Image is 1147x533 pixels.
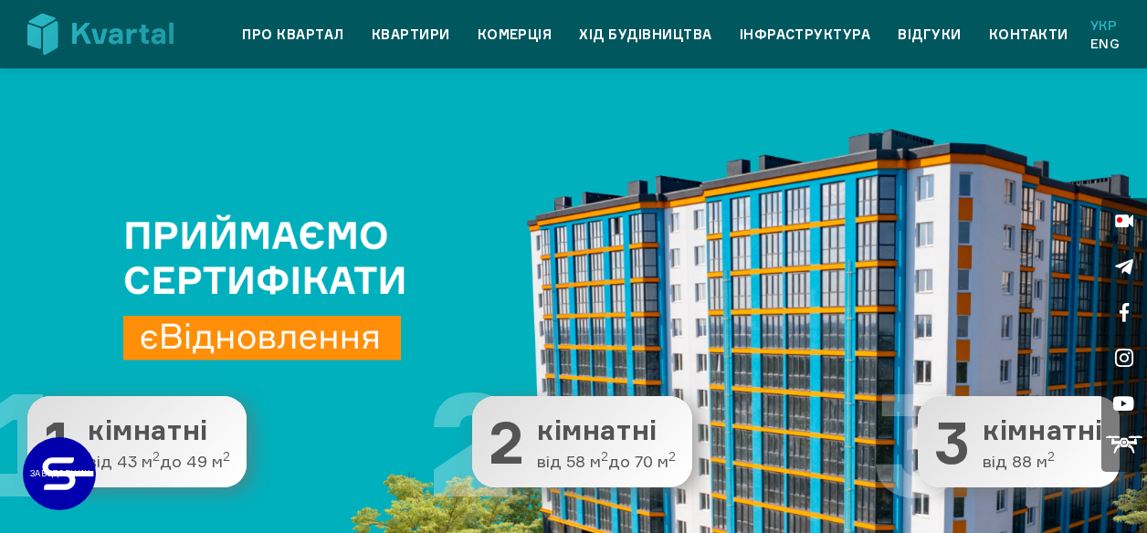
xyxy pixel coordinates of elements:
sup: 2 [153,449,160,464]
span: від 58 м до 70 м [537,453,676,471]
a: Хід будівництва [579,24,711,46]
sup: 2 [601,449,608,464]
a: Контакти [989,24,1068,46]
a: Квартири [372,24,450,46]
button: 3 3 кімнатні від 88 м2 [918,396,1120,487]
sup: 2 [668,449,676,464]
span: кімнатні [88,415,230,445]
span: від 43 м до 49 м [88,453,230,471]
text: ЗАБУДОВНИК [36,469,88,479]
a: Відгуки [898,24,961,46]
a: Про квартал [242,24,343,46]
a: Eng [1090,35,1120,53]
button: 2 2 кімнатні від 58 м2до 70 м2 [472,396,692,487]
a: Інфраструктура [740,24,871,46]
span: кімнатні [537,415,676,445]
span: кімнатні [983,415,1103,445]
a: ЗАБУДОВНИК [23,437,96,510]
span: 1 [44,413,75,471]
span: 3 [934,413,970,471]
img: Kvartal [27,14,174,55]
a: Укр [1090,16,1120,35]
button: 1 1 кімнатні від 43 м2до 49 м2 [27,396,247,487]
sup: 2 [1047,449,1055,464]
a: Комерція [478,24,552,46]
span: 2 [489,413,524,471]
span: від 88 м [983,453,1103,471]
sup: 2 [223,449,230,464]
